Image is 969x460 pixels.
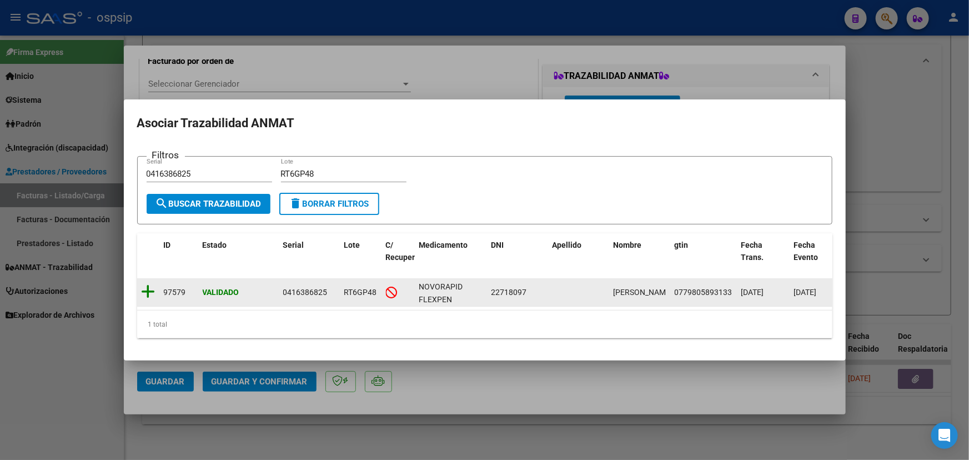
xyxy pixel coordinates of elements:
span: DNI [491,241,504,249]
datatable-header-cell: Estado [198,233,279,282]
span: Fecha Evento [794,241,819,262]
span: ID [164,241,171,249]
span: Estado [203,241,227,249]
span: Buscar Trazabilidad [155,199,262,209]
span: 07798058931331 [675,288,737,297]
strong: Validado [203,288,239,297]
datatable-header-cell: Fecha Evento [790,233,842,282]
span: Serial [283,241,304,249]
datatable-header-cell: ID [159,233,198,282]
datatable-header-cell: Fecha Trans. [737,233,790,282]
span: Nombre [614,241,642,249]
button: Borrar Filtros [279,193,379,215]
mat-icon: search [155,197,169,210]
button: Buscar Trazabilidad [147,194,270,214]
span: 22718097 [491,288,527,297]
div: Open Intercom Messenger [931,422,958,449]
span: [DATE] [794,288,817,297]
datatable-header-cell: DNI [487,233,548,282]
datatable-header-cell: Medicamento [415,233,487,282]
h2: Asociar Trazabilidad ANMAT [137,113,832,134]
datatable-header-cell: C/ Recupero [381,233,415,282]
span: C/ Recupero [386,241,420,262]
span: [DATE] [741,288,764,297]
h3: Filtros [147,148,185,162]
span: gtin [675,241,689,249]
span: RT6GP48 [344,288,377,297]
span: Apellido [553,241,582,249]
datatable-header-cell: Nombre [609,233,670,282]
span: Lote [344,241,360,249]
datatable-header-cell: Apellido [548,233,609,282]
span: 97579 [164,288,186,297]
span: NOVORAPID FLEXPEN [419,282,463,304]
span: Fecha Trans. [741,241,764,262]
div: 1 total [137,311,832,338]
datatable-header-cell: Serial [279,233,340,282]
datatable-header-cell: gtin [670,233,737,282]
span: SALVATORE ADRIAN GUSTAVO [614,288,673,297]
span: Borrar Filtros [289,199,369,209]
span: Medicamento [419,241,468,249]
datatable-header-cell: Lote [340,233,381,282]
span: 0416386825 [283,288,328,297]
mat-icon: delete [289,197,303,210]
